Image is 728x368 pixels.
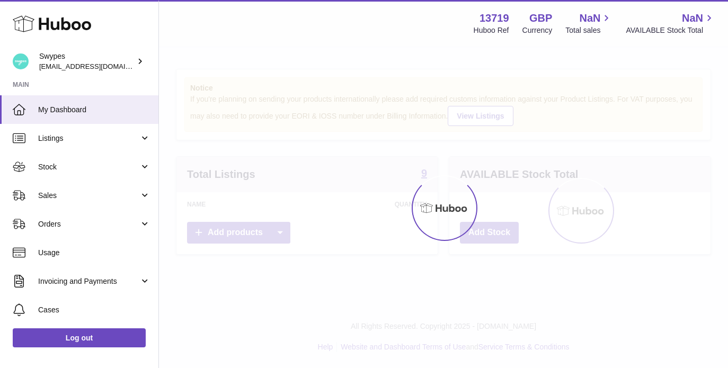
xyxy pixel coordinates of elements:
[565,11,612,35] a: NaN Total sales
[522,25,553,35] div: Currency
[38,162,139,172] span: Stock
[38,191,139,201] span: Sales
[38,305,150,315] span: Cases
[474,25,509,35] div: Huboo Ref
[39,62,156,70] span: [EMAIL_ADDRESS][DOMAIN_NAME]
[682,11,703,25] span: NaN
[38,248,150,258] span: Usage
[13,328,146,347] a: Log out
[529,11,552,25] strong: GBP
[38,219,139,229] span: Orders
[38,133,139,143] span: Listings
[38,105,150,115] span: My Dashboard
[13,53,29,69] img: hello@swypes.co.uk
[626,25,715,35] span: AVAILABLE Stock Total
[626,11,715,35] a: NaN AVAILABLE Stock Total
[38,276,139,286] span: Invoicing and Payments
[39,51,135,71] div: Swypes
[579,11,600,25] span: NaN
[480,11,509,25] strong: 13719
[565,25,612,35] span: Total sales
